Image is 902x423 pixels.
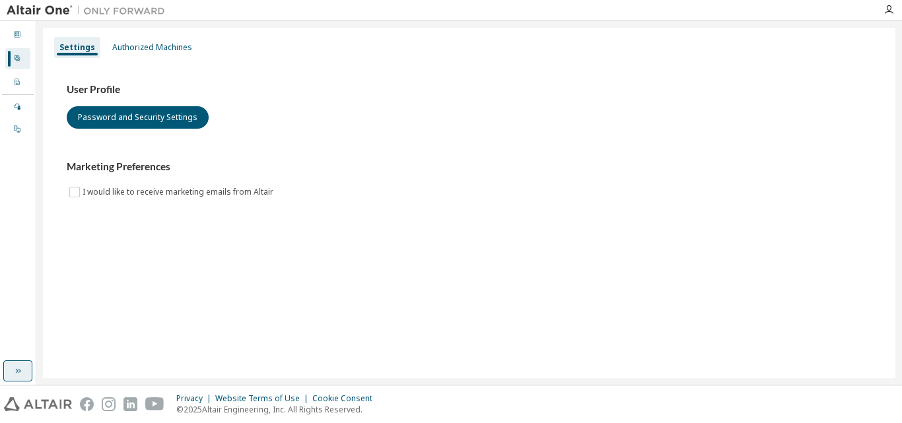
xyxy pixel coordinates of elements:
label: I would like to receive marketing emails from Altair [83,184,276,200]
div: On Prem [5,119,30,140]
p: © 2025 Altair Engineering, Inc. All Rights Reserved. [176,404,380,415]
div: Cookie Consent [312,393,380,404]
div: Settings [59,42,95,53]
img: facebook.svg [80,397,94,411]
img: instagram.svg [102,397,116,411]
div: Privacy [176,393,215,404]
img: altair_logo.svg [4,397,72,411]
button: Password and Security Settings [67,106,209,129]
div: Managed [5,96,30,117]
div: Authorized Machines [112,42,192,53]
div: Website Terms of Use [215,393,312,404]
img: linkedin.svg [123,397,137,411]
div: User Profile [5,48,30,69]
h3: Marketing Preferences [67,160,872,174]
div: Company Profile [5,72,30,93]
img: Altair One [7,4,172,17]
h3: User Profile [67,83,872,96]
div: Dashboard [5,24,30,46]
img: youtube.svg [145,397,164,411]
